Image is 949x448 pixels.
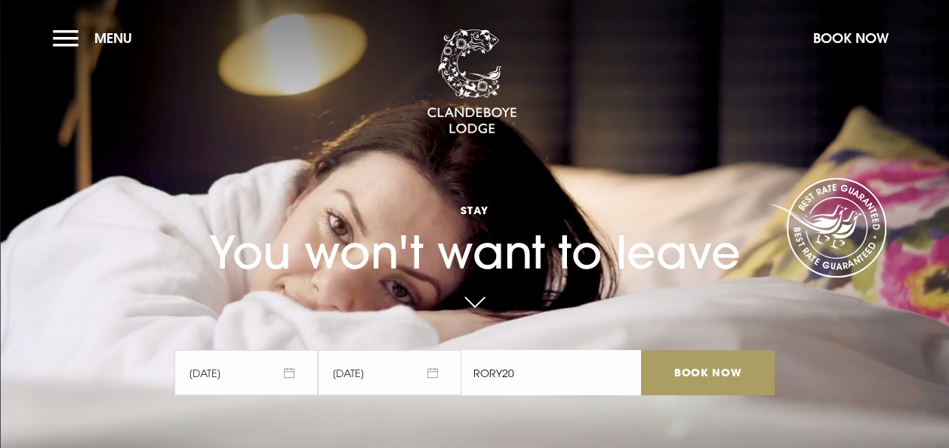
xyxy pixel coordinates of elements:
input: Have A Promo Code? [461,350,641,395]
img: Clandeboye Lodge [427,29,517,135]
input: Book Now [641,350,774,395]
button: Book Now [806,22,896,54]
span: Menu [94,29,132,47]
span: [DATE] [174,350,318,395]
span: Stay [174,203,774,217]
span: [DATE] [318,350,461,395]
button: Menu [53,22,140,54]
h1: You won't want to leave [174,173,774,279]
